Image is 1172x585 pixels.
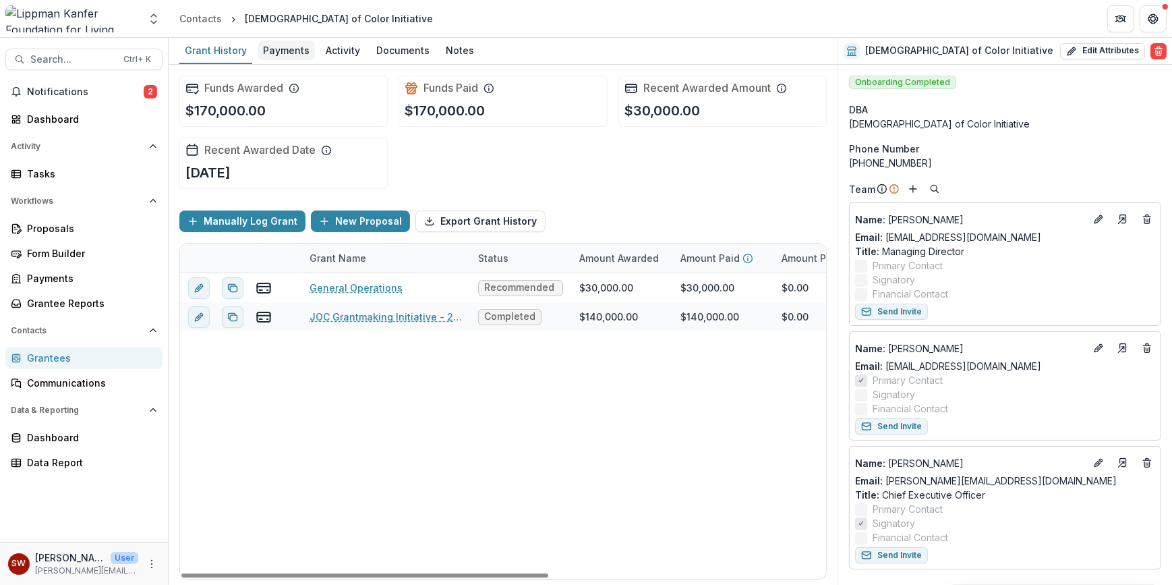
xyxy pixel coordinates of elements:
span: Primary Contact [873,502,943,516]
span: Email: [855,360,883,372]
div: Amount Payable [773,244,875,273]
span: Data & Reporting [11,406,144,415]
div: [DEMOGRAPHIC_DATA] of Color Initiative [849,117,1161,131]
p: [PERSON_NAME] [35,551,105,565]
span: Recommended for Board Approval [484,282,557,294]
div: Payments [258,40,315,60]
a: Grantee Reports [5,292,163,314]
p: [DATE] [185,163,231,183]
button: Manually Log Grant [179,211,305,232]
button: Deletes [1139,455,1155,471]
span: Signatory [873,273,915,287]
a: Name: [PERSON_NAME] [855,213,1085,227]
span: Phone Number [849,142,919,156]
h2: Funds Paid [423,82,478,94]
div: Grantees [27,351,152,365]
p: Amount Payable [782,251,858,265]
span: Primary Contact [873,258,943,273]
div: Grant History [179,40,252,60]
button: Partners [1107,5,1134,32]
button: Open Data & Reporting [5,399,163,421]
div: $140,000.00 [579,310,638,324]
button: Send Invite [855,304,928,320]
a: Data Report [5,451,163,474]
button: edit [188,306,210,328]
h2: Recent Awarded Amount [643,82,771,94]
p: Managing Director [855,244,1155,258]
span: Search... [30,54,115,65]
span: 2 [144,85,157,99]
p: [PERSON_NAME] [855,213,1085,227]
div: Amount Awarded [571,251,667,265]
button: Send Invite [855,418,928,435]
a: Email: [EMAIL_ADDRESS][DOMAIN_NAME] [855,359,1041,373]
div: Proposals [27,221,152,235]
a: Communications [5,372,163,394]
a: Go to contact [1112,452,1134,474]
p: Amount Paid [680,251,740,265]
a: Tasks [5,163,163,185]
span: Financial Contact [873,401,948,416]
span: Financial Contact [873,287,948,301]
a: Name: [PERSON_NAME] [855,341,1085,356]
div: $30,000.00 [579,281,633,295]
div: Amount Paid [672,244,773,273]
span: Signatory [873,516,915,530]
button: Edit [1090,340,1107,356]
button: Open Contacts [5,320,163,341]
a: Grantees [5,347,163,369]
button: Add [905,181,921,197]
a: Email: [EMAIL_ADDRESS][DOMAIN_NAME] [855,230,1041,244]
button: Edit Attributes [1060,43,1145,59]
span: Name : [855,457,885,469]
a: Notes [440,38,479,64]
div: Amount Awarded [571,244,672,273]
div: Notes [440,40,479,60]
p: [PERSON_NAME][EMAIL_ADDRESS][DOMAIN_NAME] [35,565,138,577]
button: Deletes [1139,340,1155,356]
div: Tasks [27,167,152,181]
div: Status [470,244,571,273]
span: Notifications [27,86,144,98]
div: Form Builder [27,246,152,260]
span: Signatory [873,387,915,401]
div: Payments [27,271,152,285]
a: Name: [PERSON_NAME] [855,456,1085,470]
div: Status [470,251,517,265]
span: Name : [855,343,885,354]
a: Grant History [179,38,252,64]
div: Ctrl + K [121,52,154,67]
button: Open Workflows [5,190,163,212]
a: Go to contact [1112,337,1134,359]
a: Activity [320,38,365,64]
p: $170,000.00 [405,101,485,121]
p: Team [849,182,875,196]
span: Workflows [11,196,144,206]
h2: Recent Awarded Date [204,144,316,157]
button: More [144,556,160,572]
a: Dashboard [5,426,163,449]
button: Search... [5,49,163,70]
a: Form Builder [5,242,163,264]
div: [DEMOGRAPHIC_DATA] of Color Initiative [245,11,433,26]
a: Dashboard [5,108,163,130]
div: $0.00 [782,310,809,324]
span: Title : [855,489,879,501]
p: [PERSON_NAME] [855,341,1085,356]
span: Completed [484,311,535,323]
div: $140,000.00 [680,310,739,324]
a: Contacts [174,9,227,28]
div: Activity [320,40,365,60]
span: DBA [849,103,868,117]
div: $0.00 [782,281,809,295]
a: Documents [371,38,435,64]
div: Dashboard [27,430,152,445]
a: General Operations [310,281,403,295]
button: Search [927,181,943,197]
p: $170,000.00 [185,101,266,121]
span: Financial Contact [873,530,948,545]
span: Activity [11,142,144,151]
